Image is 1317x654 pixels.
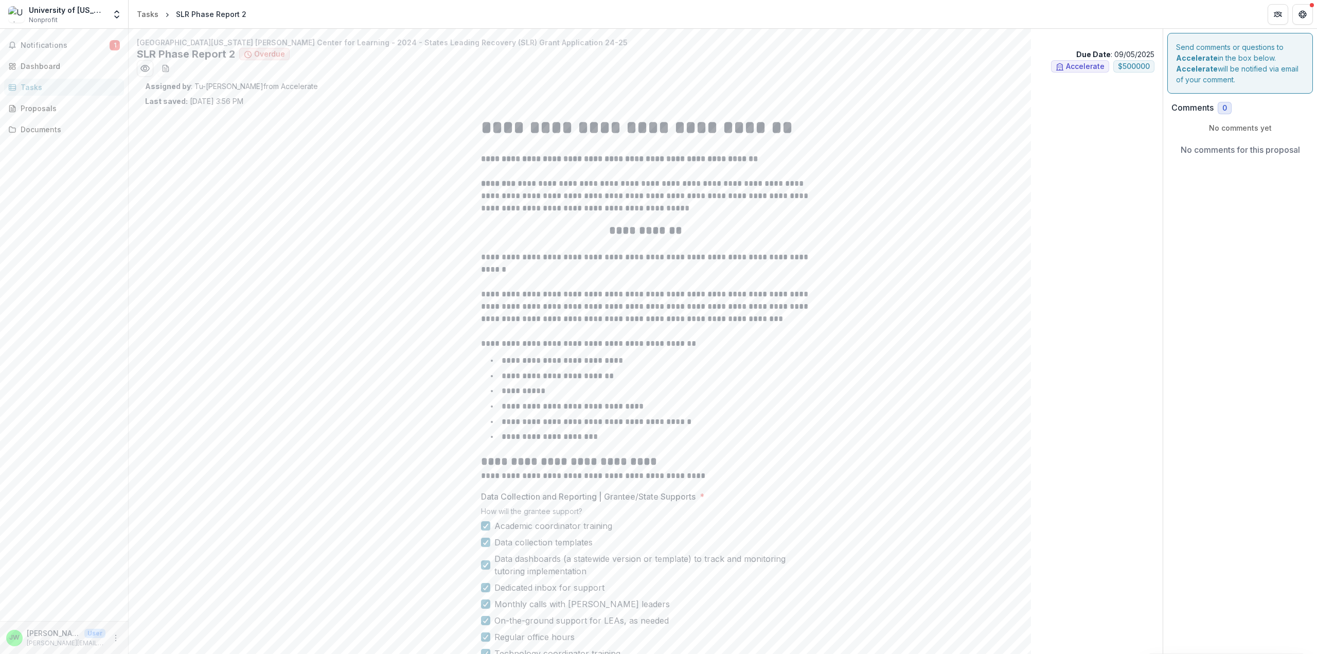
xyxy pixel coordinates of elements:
button: download-word-button [157,60,174,77]
span: Data collection templates [494,536,593,549]
p: : Tu-[PERSON_NAME] from Accelerate [145,81,1146,92]
span: Regular office hours [494,631,575,643]
div: How will the grantee support? [481,507,810,520]
a: Tasks [133,7,163,22]
span: On-the-ground support for LEAs, as needed [494,614,669,627]
p: No comments yet [1171,122,1309,133]
span: 0 [1222,104,1227,113]
strong: Due Date [1076,50,1111,59]
p: [DATE] 3:56 PM [145,96,243,107]
a: Tasks [4,79,124,96]
img: University of Florida Foundation, Inc. [8,6,25,23]
strong: Assigned by [145,82,191,91]
span: Accelerate [1066,62,1105,71]
button: Notifications1 [4,37,124,54]
a: Proposals [4,100,124,117]
span: Data dashboards (a statewide version or template) to track and monitoring tutoring implementation [494,553,810,577]
strong: Accelerate [1176,64,1218,73]
strong: Accelerate [1176,54,1218,62]
p: Data Collection and Reporting | Grantee/State Supports [481,490,696,503]
button: Open entity switcher [110,4,124,25]
span: 1 [110,40,120,50]
strong: Last saved: [145,97,188,105]
span: Monthly calls with [PERSON_NAME] leaders [494,598,670,610]
div: Dashboard [21,61,116,72]
button: Partners [1268,4,1288,25]
p: [PERSON_NAME][EMAIL_ADDRESS][DOMAIN_NAME] [27,639,105,648]
div: Documents [21,124,116,135]
span: Dedicated inbox for support [494,581,604,594]
p: : 09/05/2025 [1076,49,1154,60]
p: User [84,629,105,638]
div: Jennie Wise [9,634,20,641]
div: Send comments or questions to in the box below. will be notified via email of your comment. [1167,33,1313,94]
nav: breadcrumb [133,7,251,22]
span: Academic coordinator training [494,520,612,532]
button: Preview 0773a1de-4c91-4f33-bc2e-e660111b6d1e.pdf [137,60,153,77]
span: Nonprofit [29,15,58,25]
a: Dashboard [4,58,124,75]
h2: Comments [1171,103,1214,113]
span: Overdue [254,50,285,59]
p: No comments for this proposal [1181,144,1300,156]
button: Get Help [1292,4,1313,25]
a: Documents [4,121,124,138]
div: Tasks [137,9,158,20]
button: More [110,632,122,644]
p: [PERSON_NAME] [27,628,80,639]
span: $ 500000 [1118,62,1150,71]
p: [GEOGRAPHIC_DATA][US_STATE] [PERSON_NAME] Center for Learning - 2024 - States Leading Recovery (S... [137,37,1154,48]
div: SLR Phase Report 2 [176,9,246,20]
div: Proposals [21,103,116,114]
h2: SLR Phase Report 2 [137,48,235,60]
div: Tasks [21,82,116,93]
div: University of [US_STATE] Foundation, Inc. [29,5,105,15]
span: Notifications [21,41,110,50]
